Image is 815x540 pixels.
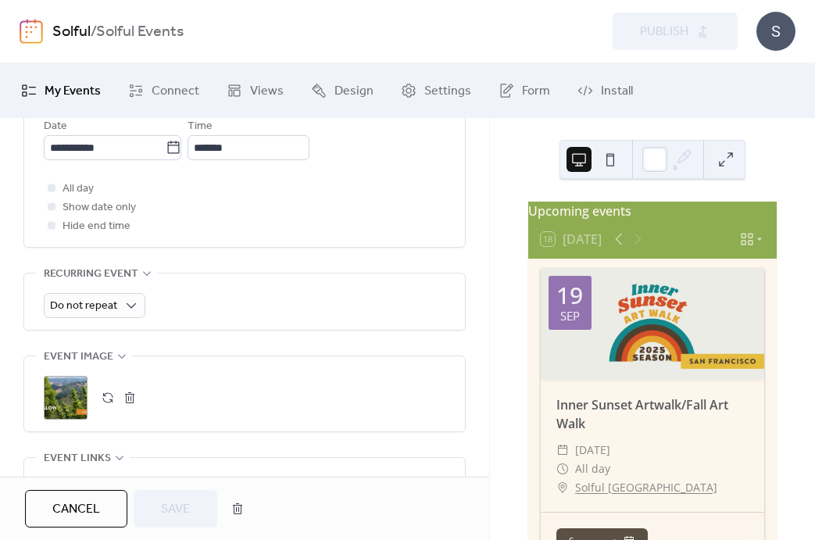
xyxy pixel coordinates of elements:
span: Install [601,82,633,101]
div: ​ [556,460,569,478]
span: Form [522,82,550,101]
a: Install [566,70,645,112]
span: All day [575,460,610,478]
span: Hide end time [63,217,130,236]
span: My Events [45,82,101,101]
span: Connect [152,82,199,101]
span: Show date only [63,198,136,217]
span: Settings [424,82,471,101]
b: / [91,17,96,47]
span: All day [63,180,94,198]
div: Sep [560,310,580,322]
a: Views [215,70,295,112]
div: ​ [556,441,569,460]
a: Form [487,70,562,112]
button: Cancel [25,490,127,527]
a: Solful [GEOGRAPHIC_DATA] [575,478,717,497]
img: logo [20,19,43,44]
span: Do not repeat [50,295,117,316]
span: Date [44,117,67,136]
a: Settings [389,70,483,112]
span: Design [334,82,374,101]
span: Views [250,82,284,101]
span: [DATE] [575,441,610,460]
span: Recurring event [44,265,138,284]
span: Time [188,117,213,136]
div: ​ [556,478,569,497]
a: Design [299,70,385,112]
a: Solful [52,17,91,47]
div: S [756,12,795,51]
span: Cancel [52,500,100,519]
div: ; [44,376,88,420]
b: Solful Events [96,17,184,47]
span: Event image [44,348,113,367]
div: Upcoming events [528,202,777,220]
div: Inner Sunset Artwalk/Fall Art Walk [541,395,764,433]
a: My Events [9,70,113,112]
div: 19 [556,284,583,307]
span: Event links [44,449,111,468]
a: Connect [116,70,211,112]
